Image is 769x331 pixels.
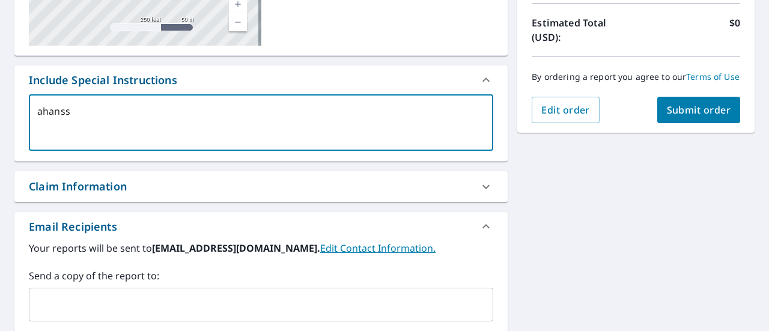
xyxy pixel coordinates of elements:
[320,241,436,255] a: EditContactInfo
[686,71,740,82] a: Terms of Use
[14,212,508,241] div: Email Recipients
[532,71,740,82] p: By ordering a report you agree to our
[29,178,127,195] div: Claim Information
[657,97,741,123] button: Submit order
[29,219,117,235] div: Email Recipients
[29,241,493,255] label: Your reports will be sent to
[229,13,247,31] a: Current Level 17, Zoom Out
[152,241,320,255] b: [EMAIL_ADDRESS][DOMAIN_NAME].
[14,65,508,94] div: Include Special Instructions
[37,106,485,140] textarea: ahanss
[29,269,493,283] label: Send a copy of the report to:
[14,171,508,202] div: Claim Information
[532,16,636,44] p: Estimated Total (USD):
[729,16,740,44] p: $0
[667,103,731,117] span: Submit order
[541,103,590,117] span: Edit order
[29,72,177,88] div: Include Special Instructions
[532,97,600,123] button: Edit order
